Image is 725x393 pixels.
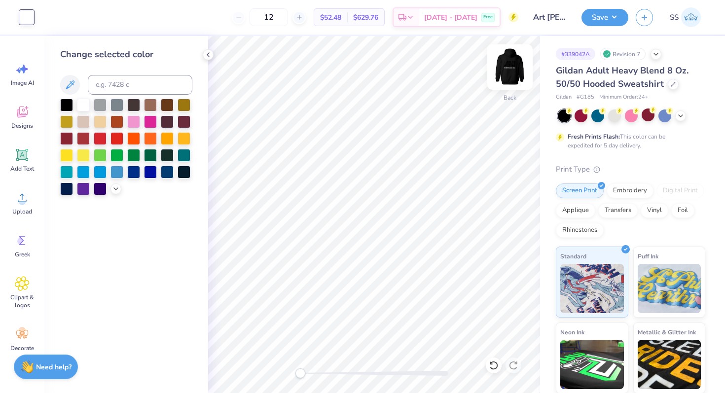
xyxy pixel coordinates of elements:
[526,7,574,27] input: Untitled Design
[250,8,288,26] input: – –
[556,203,595,218] div: Applique
[581,9,628,26] button: Save
[60,48,192,61] div: Change selected color
[556,48,595,60] div: # 339042A
[656,183,704,198] div: Digital Print
[568,133,620,141] strong: Fresh Prints Flash:
[670,12,679,23] span: SS
[320,12,341,23] span: $52.48
[638,340,701,389] img: Metallic & Glitter Ink
[599,93,649,102] span: Minimum Order: 24 +
[671,203,694,218] div: Foil
[638,327,696,337] span: Metallic & Glitter Ink
[638,251,658,261] span: Puff Ink
[556,164,705,175] div: Print Type
[665,7,705,27] a: SS
[560,251,586,261] span: Standard
[638,264,701,313] img: Puff Ink
[10,165,34,173] span: Add Text
[681,7,701,27] img: Saima Shariff
[600,48,646,60] div: Revision 7
[12,208,32,215] span: Upload
[6,293,38,309] span: Clipart & logos
[295,368,305,378] div: Accessibility label
[483,14,493,21] span: Free
[560,327,584,337] span: Neon Ink
[556,65,689,90] span: Gildan Adult Heavy Blend 8 Oz. 50/50 Hooded Sweatshirt
[598,203,638,218] div: Transfers
[15,250,30,258] span: Greek
[556,183,604,198] div: Screen Print
[10,344,34,352] span: Decorate
[577,93,594,102] span: # G185
[490,47,530,87] img: Back
[641,203,668,218] div: Vinyl
[88,75,192,95] input: e.g. 7428 c
[607,183,653,198] div: Embroidery
[11,79,34,87] span: Image AI
[36,362,72,372] strong: Need help?
[424,12,477,23] span: [DATE] - [DATE]
[560,264,624,313] img: Standard
[560,340,624,389] img: Neon Ink
[504,93,516,102] div: Back
[353,12,378,23] span: $629.76
[556,93,572,102] span: Gildan
[556,223,604,238] div: Rhinestones
[568,132,689,150] div: This color can be expedited for 5 day delivery.
[11,122,33,130] span: Designs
